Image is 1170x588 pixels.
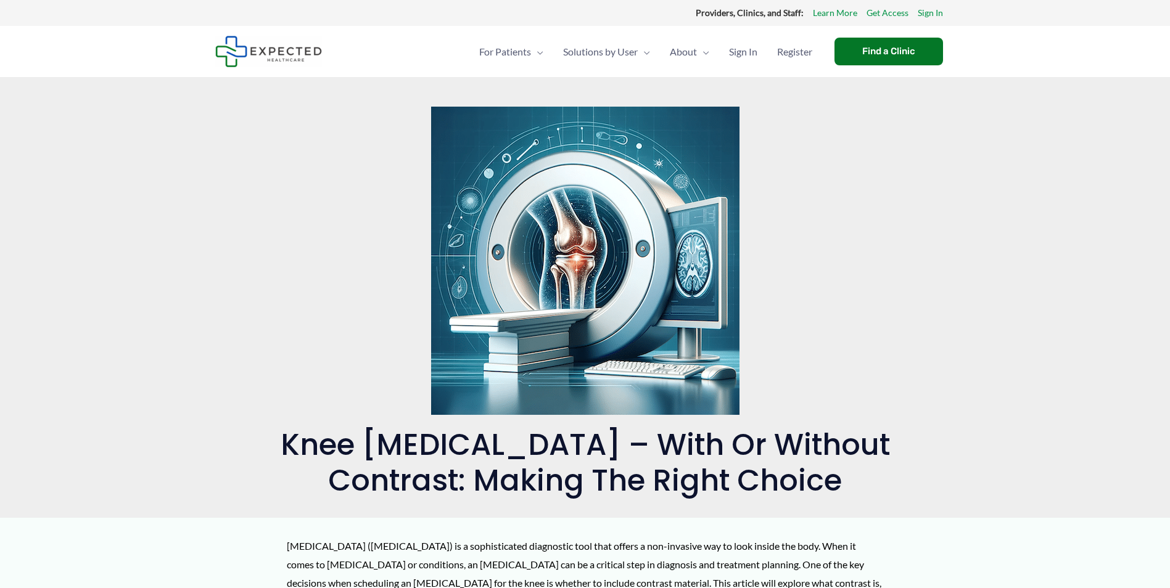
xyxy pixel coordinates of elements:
[729,30,757,73] span: Sign In
[638,30,650,73] span: Menu Toggle
[697,30,709,73] span: Menu Toggle
[563,30,638,73] span: Solutions by User
[660,30,719,73] a: AboutMenu Toggle
[469,30,553,73] a: For PatientsMenu Toggle
[813,5,857,21] a: Learn More
[777,30,812,73] span: Register
[531,30,543,73] span: Menu Toggle
[469,30,822,73] nav: Primary Site Navigation
[215,36,322,67] img: Expected Healthcare Logo - side, dark font, small
[215,427,955,498] h1: Knee [MEDICAL_DATA] – With or Without Contrast: Making the Right Choice
[719,30,767,73] a: Sign In
[696,7,804,18] strong: Providers, Clinics, and Staff:
[834,38,943,65] a: Find a Clinic
[553,30,660,73] a: Solutions by UserMenu Toggle
[431,107,739,415] img: Visual representation of an MRI machine with a knee joint in the middle of it
[918,5,943,21] a: Sign In
[867,5,908,21] a: Get Access
[479,30,531,73] span: For Patients
[767,30,822,73] a: Register
[670,30,697,73] span: About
